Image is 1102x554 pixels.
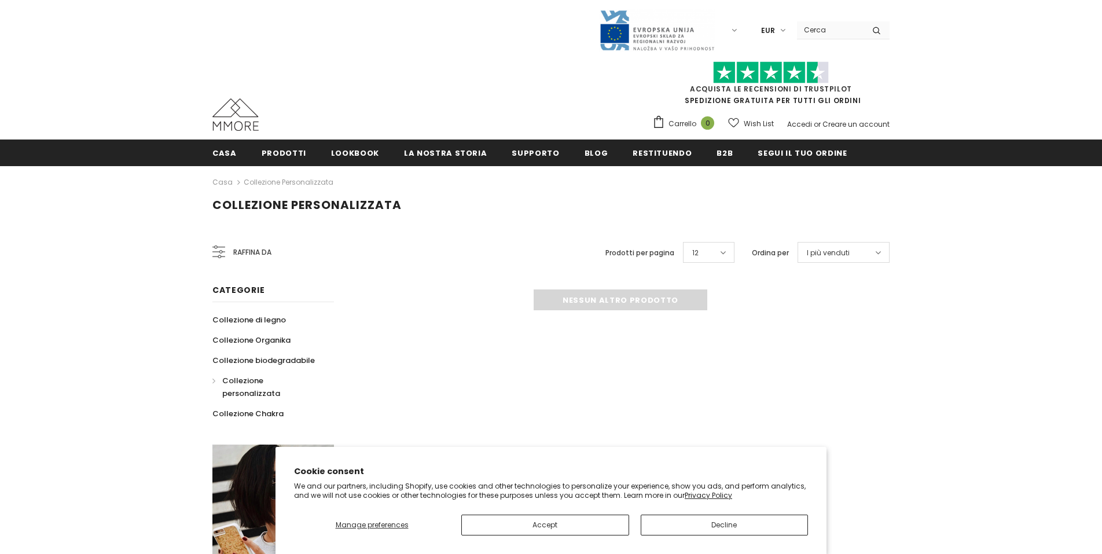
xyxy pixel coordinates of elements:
span: 0 [701,116,714,130]
a: Collezione personalizzata [244,177,333,187]
a: Restituendo [633,140,692,166]
span: Carrello [668,118,696,130]
span: Wish List [744,118,774,130]
span: Raffina da [233,246,271,259]
span: Collezione Chakra [212,408,284,419]
a: Casa [212,140,237,166]
button: Decline [641,515,809,535]
a: Collezione Chakra [212,403,284,424]
span: 12 [692,247,699,259]
span: Collezione personalizzata [212,197,402,213]
a: Collezione biodegradabile [212,350,315,370]
span: Collezione biodegradabile [212,355,315,366]
span: B2B [717,148,733,159]
a: Collezione Organika [212,330,291,350]
span: Collezione personalizzata [222,375,280,399]
span: Segui il tuo ordine [758,148,847,159]
span: or [814,119,821,129]
a: Casa [212,175,233,189]
a: Prodotti [262,140,306,166]
a: Collezione personalizzata [212,370,321,403]
span: Prodotti [262,148,306,159]
a: Segui il tuo ordine [758,140,847,166]
span: Restituendo [633,148,692,159]
span: I più venduti [807,247,850,259]
label: Prodotti per pagina [605,247,674,259]
p: We and our partners, including Shopify, use cookies and other technologies to personalize your ex... [294,482,808,500]
a: La nostra storia [404,140,487,166]
span: Blog [585,148,608,159]
a: Privacy Policy [685,490,732,500]
a: Accedi [787,119,812,129]
span: Lookbook [331,148,379,159]
span: Categorie [212,284,265,296]
span: La nostra storia [404,148,487,159]
a: Creare un account [822,119,890,129]
a: supporto [512,140,559,166]
a: B2B [717,140,733,166]
label: Ordina per [752,247,789,259]
input: Search Site [797,21,864,38]
span: Casa [212,148,237,159]
a: Blog [585,140,608,166]
button: Accept [461,515,629,535]
img: Casi MMORE [212,98,259,131]
img: Fidati di Pilot Stars [713,61,829,84]
a: Collezione di legno [212,310,286,330]
a: Wish List [728,113,774,134]
img: Javni Razpis [599,9,715,52]
span: Collezione Organika [212,335,291,346]
span: SPEDIZIONE GRATUITA PER TUTTI GLI ORDINI [652,67,890,105]
span: EUR [761,25,775,36]
span: supporto [512,148,559,159]
button: Manage preferences [294,515,450,535]
a: Javni Razpis [599,25,715,35]
a: Carrello 0 [652,115,720,133]
a: Lookbook [331,140,379,166]
a: Acquista le recensioni di TrustPilot [690,84,852,94]
span: Collezione di legno [212,314,286,325]
h2: Cookie consent [294,465,808,478]
span: Manage preferences [336,520,409,530]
